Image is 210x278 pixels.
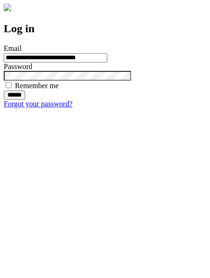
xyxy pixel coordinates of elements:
img: logo-4e3dc11c47720685a147b03b5a06dd966a58ff35d612b21f08c02c0306f2b779.png [4,4,11,11]
a: Forgot your password? [4,100,72,108]
label: Email [4,44,21,52]
label: Remember me [15,82,59,90]
label: Password [4,63,32,70]
h2: Log in [4,22,206,35]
